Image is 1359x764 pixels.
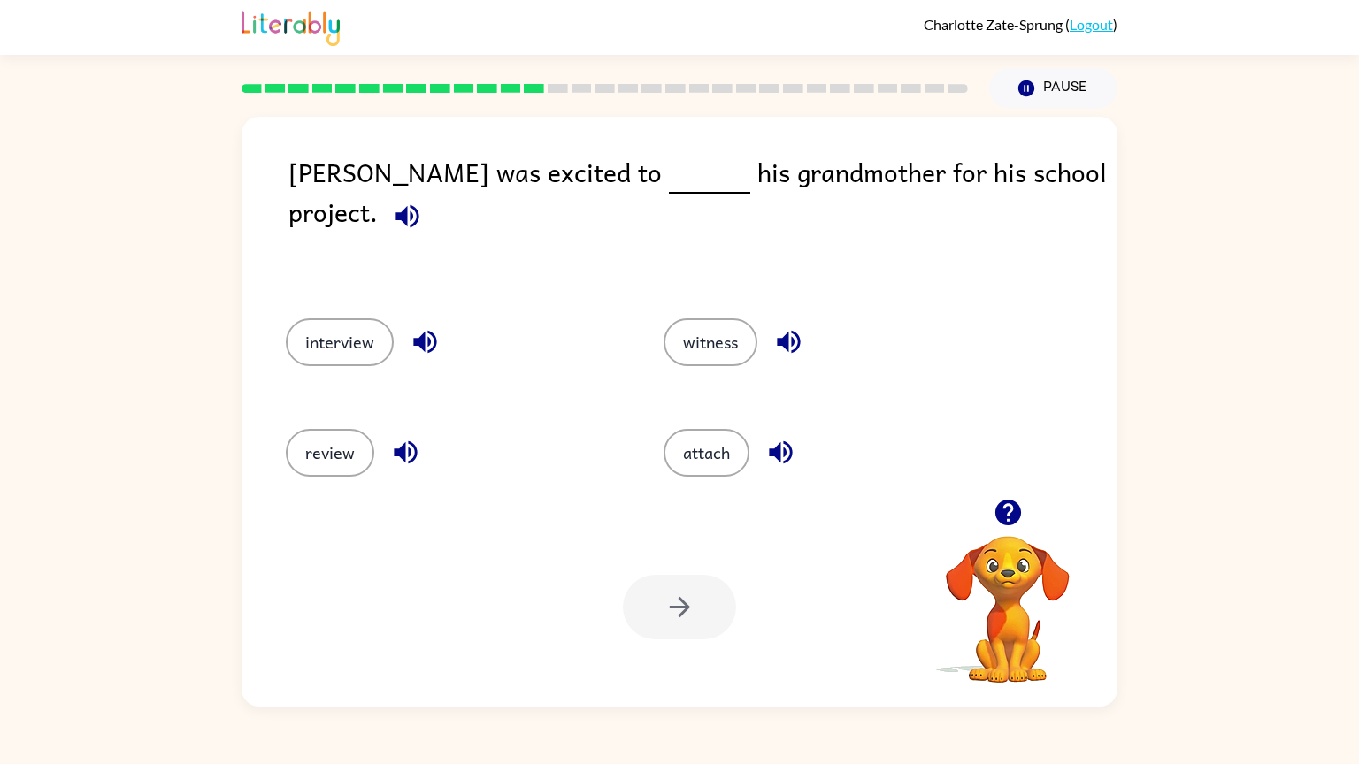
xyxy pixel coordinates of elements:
[286,429,374,477] button: review
[1070,16,1113,33] a: Logout
[919,508,1096,685] video: Your browser must support playing .mp4 files to use Literably. Please try using another browser.
[664,429,749,477] button: attach
[242,7,340,46] img: Literably
[664,318,757,366] button: witness
[989,68,1117,109] button: Pause
[924,16,1117,33] div: ( )
[288,152,1117,283] div: [PERSON_NAME] was excited to his grandmother for his school project.
[924,16,1065,33] span: Charlotte Zate-Sprung
[286,318,394,366] button: interview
